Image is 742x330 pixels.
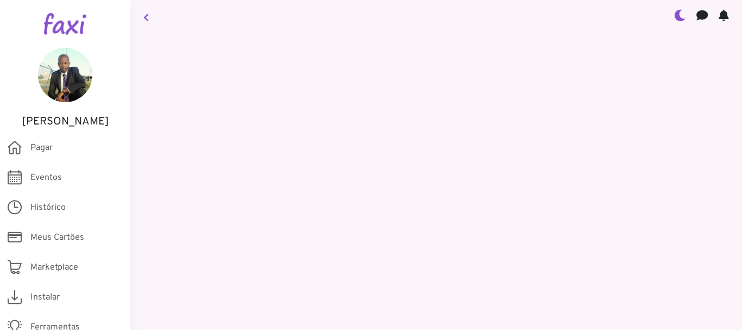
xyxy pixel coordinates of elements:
[30,261,78,274] span: Marketplace
[16,115,114,128] h5: [PERSON_NAME]
[30,201,66,214] span: Histórico
[30,171,62,184] span: Eventos
[30,291,60,304] span: Instalar
[30,231,84,244] span: Meus Cartões
[30,141,53,154] span: Pagar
